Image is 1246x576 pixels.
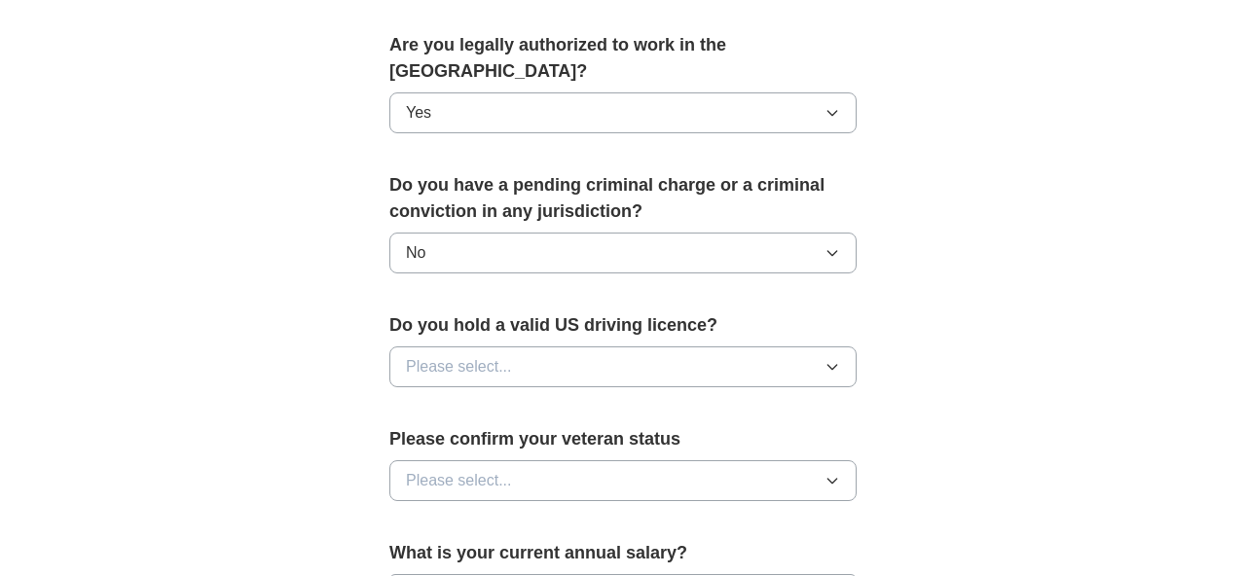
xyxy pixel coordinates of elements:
[389,460,857,501] button: Please select...
[389,312,857,339] label: Do you hold a valid US driving licence?
[406,355,512,378] span: Please select...
[389,92,857,133] button: Yes
[389,426,857,452] label: Please confirm your veteran status
[389,346,857,387] button: Please select...
[389,540,857,566] label: What is your current annual salary?
[406,241,425,265] span: No
[389,233,857,273] button: No
[406,469,512,492] span: Please select...
[389,32,857,85] label: Are you legally authorized to work in the [GEOGRAPHIC_DATA]?
[389,172,857,225] label: Do you have a pending criminal charge or a criminal conviction in any jurisdiction?
[406,101,431,125] span: Yes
